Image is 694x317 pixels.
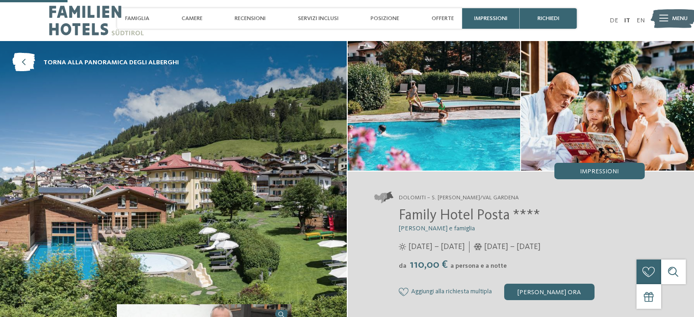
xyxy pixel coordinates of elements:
[12,53,179,72] a: torna alla panoramica degli alberghi
[399,263,407,269] span: da
[504,284,595,300] div: [PERSON_NAME] ora
[399,243,406,250] i: Orari d'apertura estate
[580,168,619,175] span: Impressioni
[399,194,519,202] span: Dolomiti – S. [PERSON_NAME]/Val Gardena
[348,41,521,171] img: Family hotel in Val Gardena: un luogo speciale
[411,288,492,296] span: Aggiungi alla richiesta multipla
[610,17,618,24] a: DE
[521,41,694,171] img: Family hotel in Val Gardena: un luogo speciale
[672,15,688,23] span: Menu
[408,241,465,253] span: [DATE] – [DATE]
[474,243,482,250] i: Orari d'apertura inverno
[407,260,449,270] span: 110,00 €
[43,58,179,67] span: torna alla panoramica degli alberghi
[484,241,541,253] span: [DATE] – [DATE]
[399,225,475,232] span: [PERSON_NAME] e famiglia
[450,263,507,269] span: a persona e a notte
[624,17,630,24] a: IT
[399,208,540,223] span: Family Hotel Posta ****
[637,17,645,24] a: EN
